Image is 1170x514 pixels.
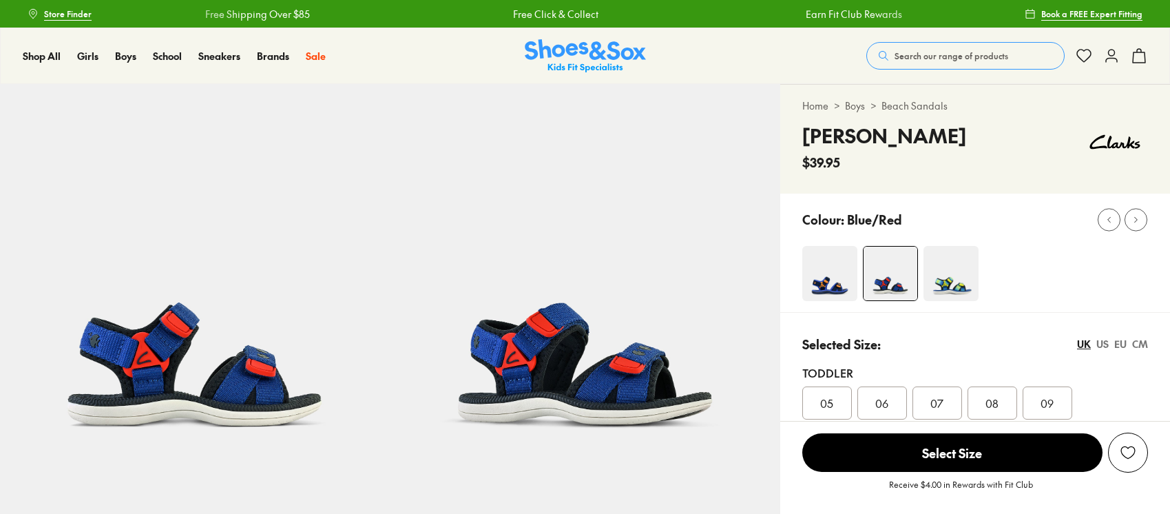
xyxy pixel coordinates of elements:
a: Sale [306,49,326,63]
div: Toddler [802,364,1148,381]
div: CM [1132,337,1148,351]
button: Add to Wishlist [1108,433,1148,473]
a: Store Finder [28,1,92,26]
span: 08 [985,395,999,411]
span: Store Finder [44,8,92,20]
img: 4-553506_1 [923,246,979,301]
p: Colour: [802,210,844,229]
p: Selected Size: [802,335,881,353]
div: EU [1114,337,1127,351]
img: 4-503436_1 [802,246,857,301]
a: School [153,49,182,63]
span: 07 [930,395,943,411]
span: 06 [875,395,888,411]
span: Select Size [802,433,1103,472]
a: Brands [257,49,289,63]
a: Earn Fit Club Rewards [805,7,901,21]
span: Book a FREE Expert Fitting [1041,8,1142,20]
a: Shoes & Sox [525,39,646,73]
a: Book a FREE Expert Fitting [1025,1,1142,26]
button: Search our range of products [866,42,1065,70]
img: Vendor logo [1082,121,1148,163]
div: UK [1077,337,1091,351]
a: Shop All [23,49,61,63]
img: 5-553513_1 [390,84,780,474]
span: $39.95 [802,153,840,172]
span: Search our range of products [895,50,1008,62]
a: Girls [77,49,98,63]
a: Boys [845,99,865,113]
div: > > [802,99,1148,113]
span: 09 [1041,395,1054,411]
p: Blue/Red [847,210,902,229]
a: Free Click & Collect [512,7,598,21]
button: Select Size [802,433,1103,473]
a: Free Shipping Over $85 [205,7,309,21]
a: Home [802,99,828,113]
div: US [1096,337,1109,351]
p: Receive $4.00 in Rewards with Fit Club [889,478,1033,503]
img: 4-553512_1 [864,247,917,300]
a: Boys [115,49,136,63]
span: 05 [820,395,833,411]
a: Sneakers [198,49,240,63]
img: SNS_Logo_Responsive.svg [525,39,646,73]
a: Beach Sandals [881,99,948,113]
h4: [PERSON_NAME] [802,121,966,150]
